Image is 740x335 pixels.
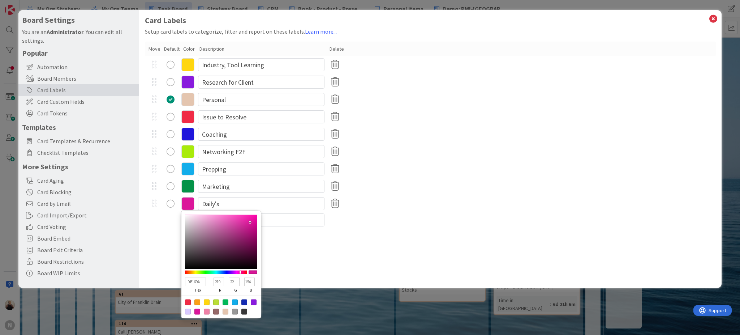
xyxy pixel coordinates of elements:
span: Board Restrictions [37,257,135,266]
input: Edit Label [198,76,324,89]
div: #881bdd [251,299,257,305]
div: Default [164,45,180,53]
div: #bade38 [213,299,219,305]
input: Edit Label [198,58,324,71]
b: Administrator [47,28,83,35]
span: Card Voting [37,222,135,231]
div: #142bb2 [241,299,247,305]
span: Card Custom Fields [37,97,135,106]
div: Card Labels [18,84,139,96]
div: Description [199,45,326,53]
h5: Templates [22,123,135,132]
span: Support [15,1,33,10]
div: #13adea [232,299,238,305]
label: hex [185,286,211,295]
div: Board WIP Limits [18,267,139,279]
span: Checklist Templates [37,148,135,157]
div: Move [149,45,160,53]
div: #ef81a6 [204,309,210,314]
span: Board Exit Criteria [37,246,135,254]
div: Color [183,45,196,53]
input: Edit Label [198,197,324,210]
div: #db169a [194,309,200,314]
div: Automation [18,61,139,73]
div: #FB9F14 [194,299,200,305]
div: #00b858 [223,299,228,305]
div: #d9caff [185,309,191,314]
div: Setup card labels to categorize, filter and report on these labels. [145,27,716,36]
a: Learn more... [305,28,337,35]
div: #999999 [232,309,238,314]
div: #ffd60f [204,299,210,305]
input: Edit Label [198,110,324,123]
label: b [244,286,257,295]
h1: Card Labels [145,16,716,25]
span: Card by Email [37,199,135,208]
label: r [214,286,227,295]
div: Card Aging [18,175,139,186]
div: You are an . You can edit all settings. [22,27,135,45]
div: Card Blocking [18,186,139,198]
div: Card Import/Export [18,209,139,221]
input: Edit Label [198,162,324,175]
h5: Popular [22,48,135,58]
span: Card Templates & Recurrence [37,137,135,145]
input: Edit Label [198,93,324,106]
input: Edit Label [198,128,324,141]
h4: Board Settings [22,16,135,25]
div: #966969 [213,309,219,314]
input: Edit Label [198,145,324,158]
div: #383838 [241,309,247,314]
div: Board Members [18,73,139,84]
span: Board Embed [37,234,135,243]
label: g [229,286,242,295]
div: #f02b46 [185,299,191,305]
h5: More Settings [22,162,135,171]
div: #E4C5AF [223,309,228,314]
input: Edit Label [198,180,324,193]
input: Add Label [198,213,324,226]
span: Card Tokens [37,109,135,118]
div: Delete [330,45,344,53]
